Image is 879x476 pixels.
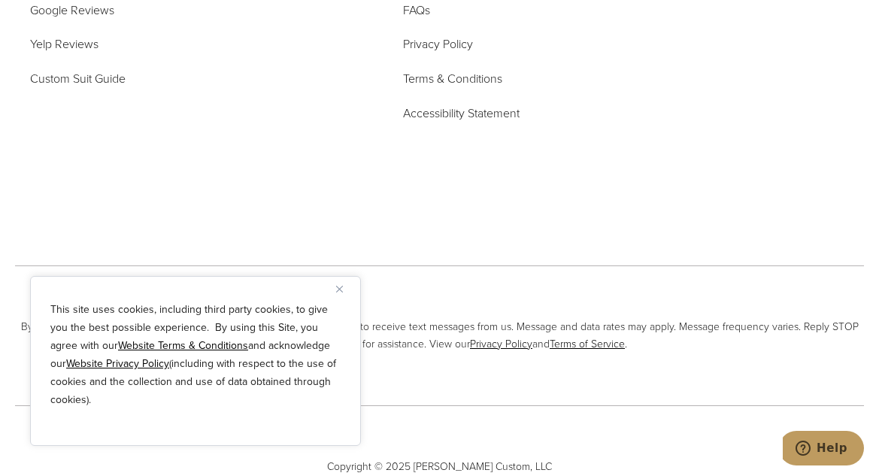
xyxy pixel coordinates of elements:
span: Copyright © 2025 [PERSON_NAME] Custom, LLC [15,459,864,475]
span: Privacy Policy [403,35,473,53]
p: This site uses cookies, including third party cookies, to give you the best possible experience. ... [50,301,341,409]
button: Close [336,280,354,298]
iframe: Opens a widget where you can chat to one of our agents [783,431,864,468]
a: Accessibility Statement [403,104,520,123]
span: FAQs [403,2,430,19]
a: Terms & Conditions [403,69,502,89]
a: FAQs [403,1,430,20]
a: Google Reviews [30,1,114,20]
span: Google Reviews [30,2,114,19]
a: Website Terms & Conditions [118,338,248,353]
a: Custom Suit Guide [30,69,126,89]
img: Close [336,286,343,293]
a: Privacy Policy [403,35,473,54]
span: Custom Suit Guide [30,70,126,87]
span: Terms & Conditions [403,70,502,87]
a: Yelp Reviews [30,35,99,54]
span: Yelp Reviews [30,35,99,53]
a: Website Privacy Policy [66,356,169,371]
span: Accessibility Statement [403,105,520,122]
a: Terms of Service [550,336,625,352]
span: By providing your phone number to [PERSON_NAME] Custom, you agree to receive text messages from u... [15,319,864,353]
a: Privacy Policy [470,336,532,352]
